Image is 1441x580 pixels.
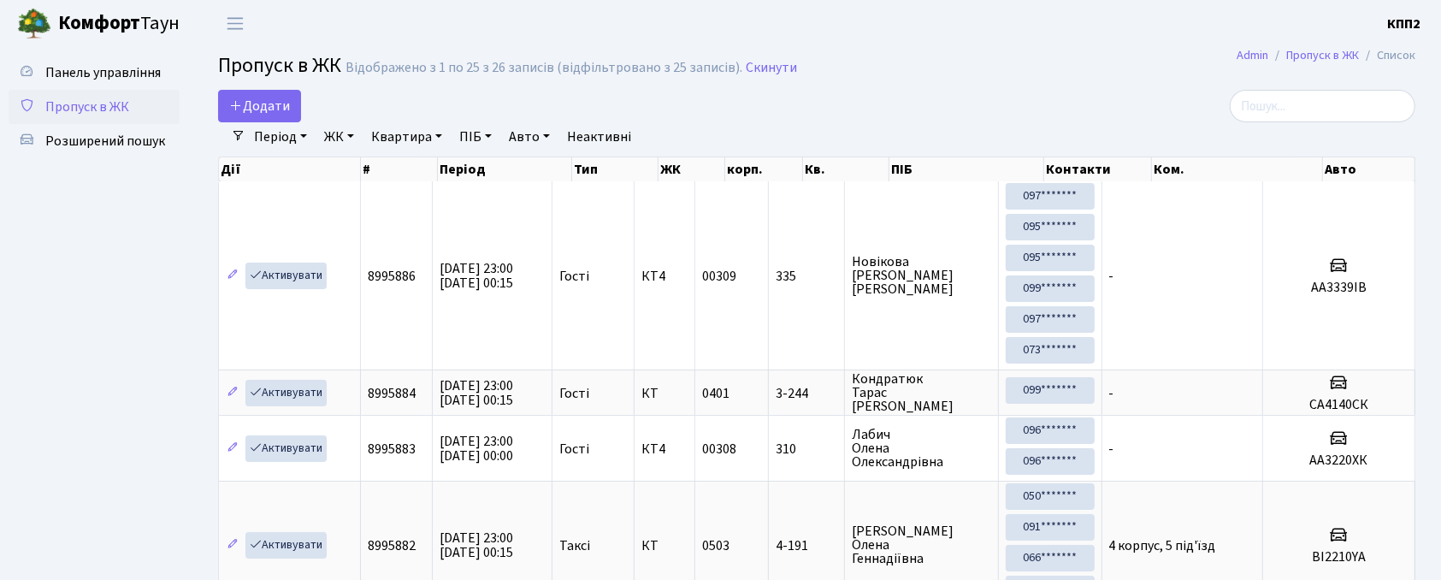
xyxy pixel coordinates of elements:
[245,263,327,289] a: Активувати
[1270,397,1408,413] h5: СА4140СК
[746,60,797,76] a: Скинути
[641,387,688,400] span: КТ
[1270,549,1408,565] h5: BІ2210YA
[702,440,736,459] span: 00308
[9,56,180,90] a: Панель управління
[702,384,729,403] span: 0401
[440,376,513,410] span: [DATE] 23:00 [DATE] 00:15
[9,124,180,158] a: Розширений пошук
[17,7,51,41] img: logo.png
[452,122,499,151] a: ПІБ
[776,539,837,553] span: 4-191
[889,157,1044,181] th: ПІБ
[45,98,129,116] span: Пропуск в ЖК
[368,267,416,286] span: 8995886
[572,157,658,181] th: Тип
[364,122,449,151] a: Квартира
[852,428,991,469] span: Лабич Олена Олександрівна
[803,157,889,181] th: Кв.
[1323,157,1415,181] th: Авто
[368,440,416,459] span: 8995883
[1152,157,1323,181] th: Ком.
[560,122,638,151] a: Неактивні
[852,255,991,296] span: Новікова [PERSON_NAME] [PERSON_NAME]
[245,380,327,406] a: Активувати
[1237,46,1268,64] a: Admin
[559,442,589,456] span: Гості
[776,387,837,400] span: 3-244
[58,9,180,38] span: Таун
[1109,536,1216,555] span: 4 корпус, 5 під'їзд
[247,122,314,151] a: Період
[218,90,301,122] a: Додати
[438,157,572,181] th: Період
[641,442,688,456] span: КТ4
[641,269,688,283] span: КТ4
[852,524,991,565] span: [PERSON_NAME] Олена Геннадіївна
[702,267,736,286] span: 00309
[440,432,513,465] span: [DATE] 23:00 [DATE] 00:00
[1109,384,1114,403] span: -
[317,122,361,151] a: ЖК
[1387,14,1420,34] a: КПП2
[214,9,257,38] button: Переключити навігацію
[1109,267,1114,286] span: -
[45,63,161,82] span: Панель управління
[245,532,327,559] a: Активувати
[218,50,341,80] span: Пропуск в ЖК
[1044,157,1153,181] th: Контакти
[368,536,416,555] span: 8995882
[776,442,837,456] span: 310
[776,269,837,283] span: 335
[245,435,327,462] a: Активувати
[852,372,991,413] span: Кондратюк Тарас [PERSON_NAME]
[1270,280,1408,296] h5: АА3339ІВ
[725,157,803,181] th: корп.
[1230,90,1415,122] input: Пошук...
[45,132,165,151] span: Розширений пошук
[559,539,590,553] span: Таксі
[368,384,416,403] span: 8995884
[1359,46,1415,65] li: Список
[345,60,742,76] div: Відображено з 1 по 25 з 26 записів (відфільтровано з 25 записів).
[502,122,557,151] a: Авто
[361,157,438,181] th: #
[219,157,361,181] th: Дії
[1211,38,1441,74] nav: breadcrumb
[1387,15,1420,33] b: КПП2
[559,269,589,283] span: Гості
[9,90,180,124] a: Пропуск в ЖК
[559,387,589,400] span: Гості
[440,529,513,562] span: [DATE] 23:00 [DATE] 00:15
[58,9,140,37] b: Комфорт
[702,536,729,555] span: 0503
[1270,453,1408,469] h5: АА3220ХК
[1109,440,1114,459] span: -
[440,259,513,293] span: [DATE] 23:00 [DATE] 00:15
[1286,46,1359,64] a: Пропуск в ЖК
[658,157,725,181] th: ЖК
[641,539,688,553] span: КТ
[229,97,290,115] span: Додати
